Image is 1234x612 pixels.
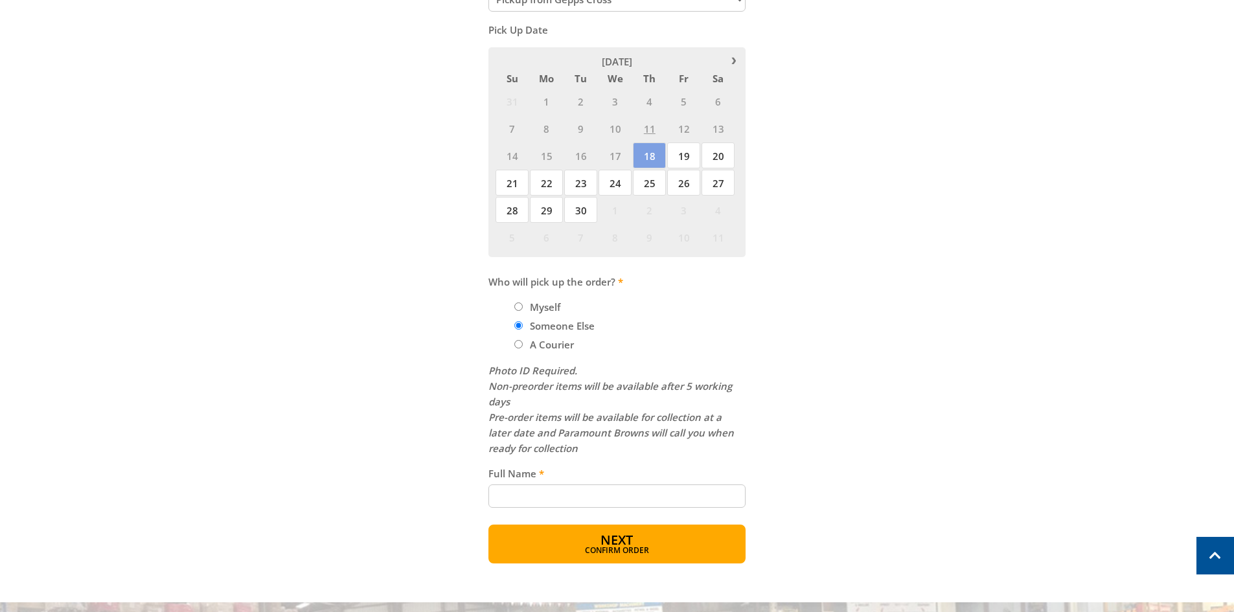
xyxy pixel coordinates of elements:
span: 7 [496,115,529,141]
span: 9 [633,224,666,250]
span: 6 [702,88,735,114]
span: 5 [496,224,529,250]
span: 2 [564,88,597,114]
span: 10 [667,224,700,250]
span: 29 [530,197,563,223]
span: 1 [530,88,563,114]
input: Please enter the full name of the person who will be collecting your order. [488,484,746,508]
label: Pick Up Date [488,22,746,38]
span: 8 [599,224,632,250]
span: 11 [633,115,666,141]
span: 10 [599,115,632,141]
span: 2 [633,197,666,223]
span: 15 [530,142,563,168]
span: 4 [633,88,666,114]
span: We [599,70,632,87]
span: Confirm order [516,547,718,554]
em: Photo ID Required. Non-preorder items will be available after 5 working days Pre-order items will... [488,364,734,455]
label: Myself [525,296,565,318]
span: Mo [530,70,563,87]
span: 5 [667,88,700,114]
span: 16 [564,142,597,168]
span: 20 [702,142,735,168]
span: 14 [496,142,529,168]
span: 23 [564,170,597,196]
span: 3 [599,88,632,114]
span: 11 [702,224,735,250]
span: 13 [702,115,735,141]
label: Full Name [488,466,746,481]
span: 30 [564,197,597,223]
span: [DATE] [602,55,632,68]
input: Please select who will pick up the order. [514,302,523,311]
span: 21 [496,170,529,196]
span: 9 [564,115,597,141]
span: 25 [633,170,666,196]
span: 17 [599,142,632,168]
label: Who will pick up the order? [488,274,746,289]
span: 28 [496,197,529,223]
span: 22 [530,170,563,196]
span: 18 [633,142,666,168]
span: Sa [702,70,735,87]
span: 19 [667,142,700,168]
input: Please select who will pick up the order. [514,321,523,330]
span: Th [633,70,666,87]
span: 6 [530,224,563,250]
span: 8 [530,115,563,141]
label: Someone Else [525,315,599,337]
span: 1 [599,197,632,223]
span: 24 [599,170,632,196]
input: Please select who will pick up the order. [514,340,523,348]
span: Fr [667,70,700,87]
span: Su [496,70,529,87]
span: Next [600,531,633,549]
span: Tu [564,70,597,87]
button: Next Confirm order [488,525,746,563]
span: 12 [667,115,700,141]
label: A Courier [525,334,578,356]
span: 27 [702,170,735,196]
span: 26 [667,170,700,196]
span: 3 [667,197,700,223]
span: 31 [496,88,529,114]
span: 4 [702,197,735,223]
span: 7 [564,224,597,250]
